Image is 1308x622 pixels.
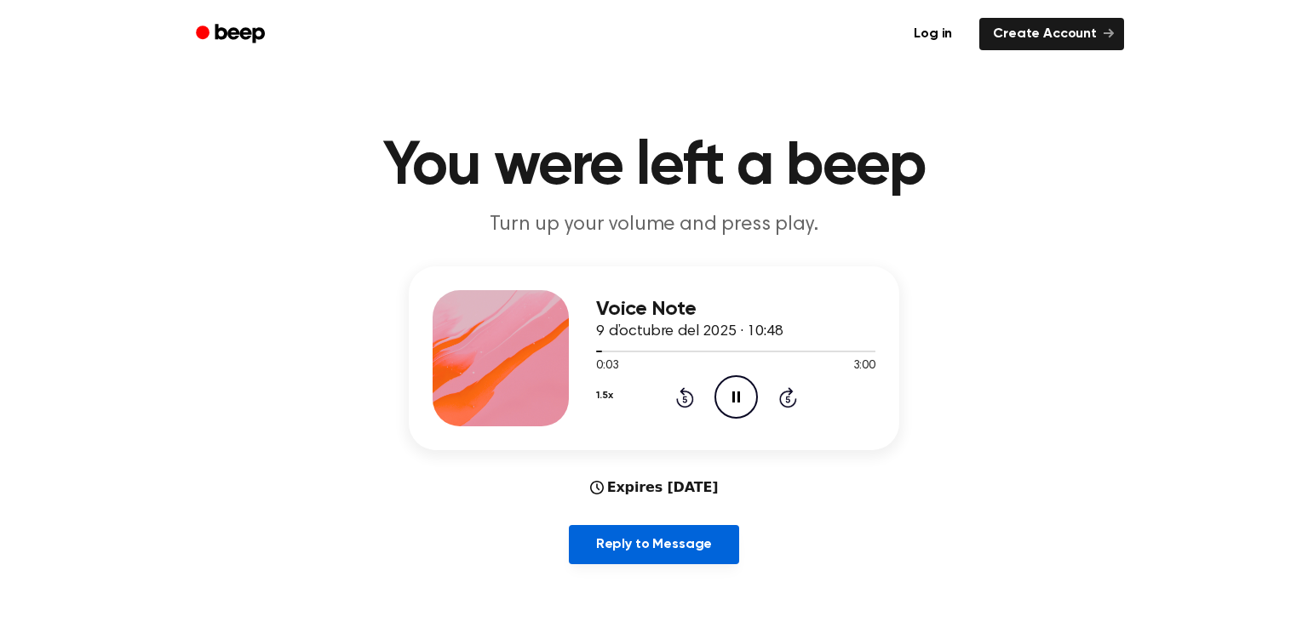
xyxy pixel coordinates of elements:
a: Reply to Message [569,525,739,564]
span: 0:03 [596,357,618,375]
div: Expires [DATE] [590,477,719,498]
h1: You were left a beep [218,136,1090,197]
a: Create Account [979,18,1124,50]
span: 3:00 [853,357,875,375]
p: Turn up your volume and press play. [327,211,981,239]
a: Log in [897,14,969,54]
button: 1.5x [596,381,612,410]
span: 9 d’octubre del 2025 · 10:48 [596,324,783,340]
a: Beep [184,18,280,51]
h3: Voice Note [596,298,875,321]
